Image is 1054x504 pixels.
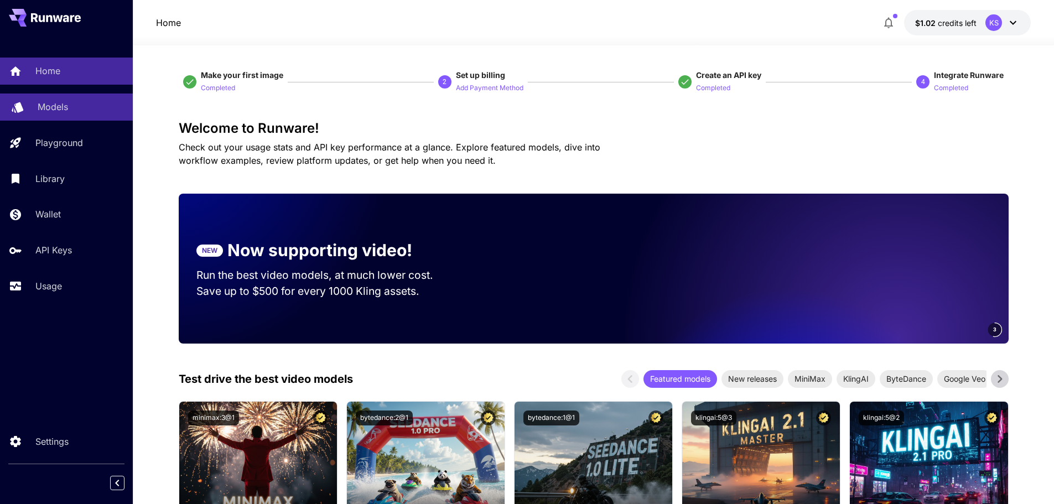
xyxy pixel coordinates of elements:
button: bytedance:1@1 [523,411,579,425]
h3: Welcome to Runware! [179,121,1009,136]
p: Wallet [35,207,61,221]
div: New releases [721,370,783,388]
span: credits left [938,18,977,28]
p: Library [35,172,65,185]
button: Completed [201,81,235,94]
button: Completed [934,81,968,94]
button: klingai:5@2 [859,411,904,425]
p: Completed [696,83,730,93]
button: Completed [696,81,730,94]
p: Run the best video models, at much lower cost. [196,267,454,283]
p: API Keys [35,243,72,257]
span: Make your first image [201,70,283,80]
button: Add Payment Method [456,81,523,94]
p: NEW [202,246,217,256]
p: Settings [35,435,69,448]
button: Certified Model – Vetted for best performance and includes a commercial license. [648,411,663,425]
span: Featured models [643,373,717,385]
span: Check out your usage stats and API key performance at a glance. Explore featured models, dive int... [179,142,600,166]
button: Certified Model – Vetted for best performance and includes a commercial license. [481,411,496,425]
div: KS [985,14,1002,31]
p: Now supporting video! [227,238,412,263]
p: 2 [443,77,446,87]
button: Collapse sidebar [110,476,124,490]
div: Featured models [643,370,717,388]
div: MiniMax [788,370,832,388]
span: KlingAI [837,373,875,385]
nav: breadcrumb [156,16,181,29]
p: Add Payment Method [456,83,523,93]
span: MiniMax [788,373,832,385]
div: ByteDance [880,370,933,388]
span: ByteDance [880,373,933,385]
p: Playground [35,136,83,149]
p: Completed [934,83,968,93]
div: $1.01777 [915,17,977,29]
button: Certified Model – Vetted for best performance and includes a commercial license. [816,411,831,425]
button: Certified Model – Vetted for best performance and includes a commercial license. [984,411,999,425]
p: 4 [921,77,925,87]
span: Create an API key [696,70,761,80]
span: Google Veo [937,373,992,385]
a: Home [156,16,181,29]
div: Google Veo [937,370,992,388]
div: Collapse sidebar [118,473,133,493]
p: Save up to $500 for every 1000 Kling assets. [196,283,454,299]
button: bytedance:2@1 [356,411,413,425]
p: Models [38,100,68,113]
button: minimax:3@1 [188,411,239,425]
span: $1.02 [915,18,938,28]
button: klingai:5@3 [691,411,736,425]
span: Set up billing [456,70,505,80]
button: Certified Model – Vetted for best performance and includes a commercial license. [313,411,328,425]
p: Test drive the best video models [179,371,353,387]
span: New releases [721,373,783,385]
button: $1.01777KS [904,10,1031,35]
span: Integrate Runware [934,70,1004,80]
p: Usage [35,279,62,293]
div: KlingAI [837,370,875,388]
p: Home [35,64,60,77]
p: Completed [201,83,235,93]
span: 3 [993,325,996,334]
